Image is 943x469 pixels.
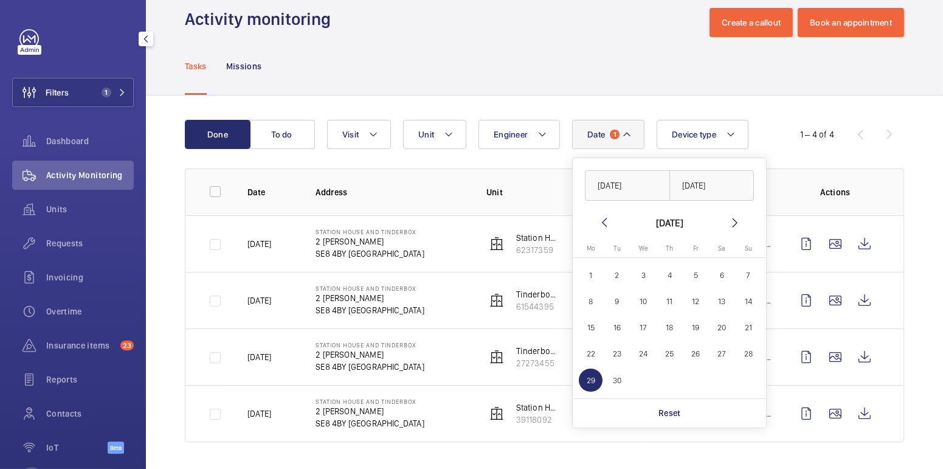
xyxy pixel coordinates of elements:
span: 16 [606,316,629,339]
img: elevator.svg [489,237,504,251]
button: Filters1 [12,78,134,107]
span: Device type [672,130,716,139]
span: 28 [736,342,760,366]
span: 24 [632,342,655,366]
p: Station House Left Hand Lift [516,232,558,244]
span: We [639,245,648,252]
span: Activity Monitoring [46,169,134,181]
button: Engineer [478,120,560,149]
span: Sa [719,245,726,252]
p: 2 [PERSON_NAME] [316,405,424,417]
p: Tasks [185,60,207,72]
span: 1 [610,130,620,139]
span: 8 [579,290,603,313]
button: September 27, 2025 [709,341,735,367]
span: Engineer [494,130,528,139]
button: September 21, 2025 [735,314,761,341]
p: 2 [PERSON_NAME] [316,349,424,361]
p: Reset [658,407,681,419]
button: September 16, 2025 [604,314,630,341]
button: Date1 [572,120,644,149]
span: Insurance items [46,339,116,352]
button: September 12, 2025 [683,288,709,314]
span: 6 [710,263,734,287]
button: September 22, 2025 [578,341,604,367]
button: September 18, 2025 [657,314,683,341]
p: Missions [226,60,262,72]
span: 1 [579,263,603,287]
img: elevator.svg [489,293,504,308]
p: [DATE] [247,351,271,363]
button: September 19, 2025 [683,314,709,341]
span: Su [745,245,752,252]
input: DD/MM/YYYY [669,170,755,201]
button: September 23, 2025 [604,341,630,367]
span: 18 [658,316,682,339]
button: September 15, 2025 [578,314,604,341]
span: Mo [587,245,595,252]
span: Dashboard [46,135,134,147]
span: 12 [684,290,708,313]
span: 26 [684,342,708,366]
span: Beta [108,442,124,454]
button: September 11, 2025 [657,288,683,314]
p: 39118092 [516,414,558,426]
p: [DATE] [247,408,271,420]
p: Actions [792,186,879,198]
p: Address [316,186,466,198]
img: elevator.svg [489,406,504,421]
span: Overtime [46,305,134,318]
button: September 29, 2025 [578,367,604,394]
button: September 25, 2025 [657,341,683,367]
span: Contacts [46,408,134,420]
p: 27273455 [516,357,558,369]
button: September 17, 2025 [630,314,657,341]
button: September 5, 2025 [683,262,709,288]
span: Invoicing [46,271,134,283]
button: September 30, 2025 [604,367,630,394]
span: 11 [658,290,682,313]
span: Units [46,203,134,215]
p: 61544395 [516,301,558,313]
button: September 9, 2025 [604,288,630,314]
span: Fr [693,245,699,252]
span: Visit [342,130,359,139]
span: Unit [418,130,434,139]
button: Unit [403,120,466,149]
button: September 3, 2025 [630,262,657,288]
p: SE8 4BY [GEOGRAPHIC_DATA] [316,361,424,373]
span: Tu [613,245,621,252]
span: 4 [658,263,682,287]
p: 2 [PERSON_NAME] [316,292,424,304]
span: 17 [632,316,655,339]
span: 19 [684,316,708,339]
span: Reports [46,373,134,386]
span: 29 [579,369,603,392]
span: 25 [658,342,682,366]
span: 14 [736,290,760,313]
span: 23 [606,342,629,366]
p: [DATE] [247,238,271,250]
p: [DATE] [247,294,271,307]
p: Station House and Tinderbox [316,228,424,235]
p: SE8 4BY [GEOGRAPHIC_DATA] [316,248,424,260]
span: 3 [632,263,655,287]
p: Station House and Tinderbox [316,285,424,292]
span: 10 [632,290,655,313]
button: Visit [327,120,391,149]
button: September 6, 2025 [709,262,735,288]
h1: Activity monitoring [185,8,338,30]
span: Requests [46,237,134,249]
p: Date [247,186,296,198]
button: September 24, 2025 [630,341,657,367]
span: 21 [736,316,760,339]
p: SE8 4BY [GEOGRAPHIC_DATA] [316,304,424,316]
span: 30 [606,369,629,392]
span: Th [666,245,673,252]
span: 1 [102,88,111,97]
span: 27 [710,342,734,366]
button: Device type [657,120,748,149]
p: Station House and Tinderbox [316,341,424,349]
button: September 4, 2025 [657,262,683,288]
span: 5 [684,263,708,287]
